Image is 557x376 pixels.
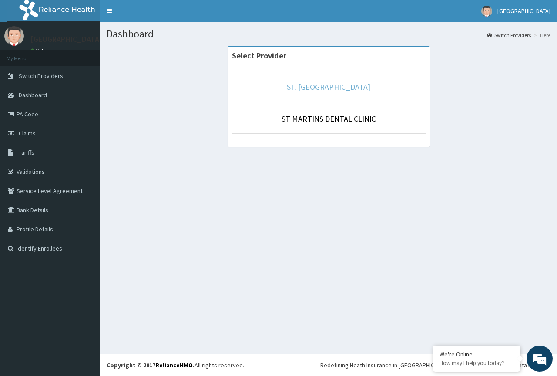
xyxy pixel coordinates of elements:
[19,129,36,137] span: Claims
[19,72,63,80] span: Switch Providers
[497,7,550,15] span: [GEOGRAPHIC_DATA]
[107,361,195,369] strong: Copyright © 2017 .
[50,110,120,198] span: We're online!
[282,114,376,124] a: ST MARTINS DENTAL CLINIC
[232,51,286,61] strong: Select Provider
[487,31,531,39] a: Switch Providers
[19,91,47,99] span: Dashboard
[320,361,550,369] div: Redefining Heath Insurance in [GEOGRAPHIC_DATA] using Telemedicine and Data Science!
[155,361,193,369] a: RelianceHMO
[19,149,34,156] span: Tariffs
[440,350,513,358] div: We're Online!
[481,6,492,17] img: User Image
[143,4,164,25] div: Minimize live chat window
[532,31,550,39] li: Here
[287,82,370,92] a: ST. [GEOGRAPHIC_DATA]
[100,354,557,376] footer: All rights reserved.
[30,35,102,43] p: [GEOGRAPHIC_DATA]
[107,28,550,40] h1: Dashboard
[4,26,24,46] img: User Image
[45,49,146,60] div: Chat with us now
[440,359,513,367] p: How may I help you today?
[30,47,51,54] a: Online
[16,44,35,65] img: d_794563401_company_1708531726252_794563401
[4,238,166,268] textarea: Type your message and hit 'Enter'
